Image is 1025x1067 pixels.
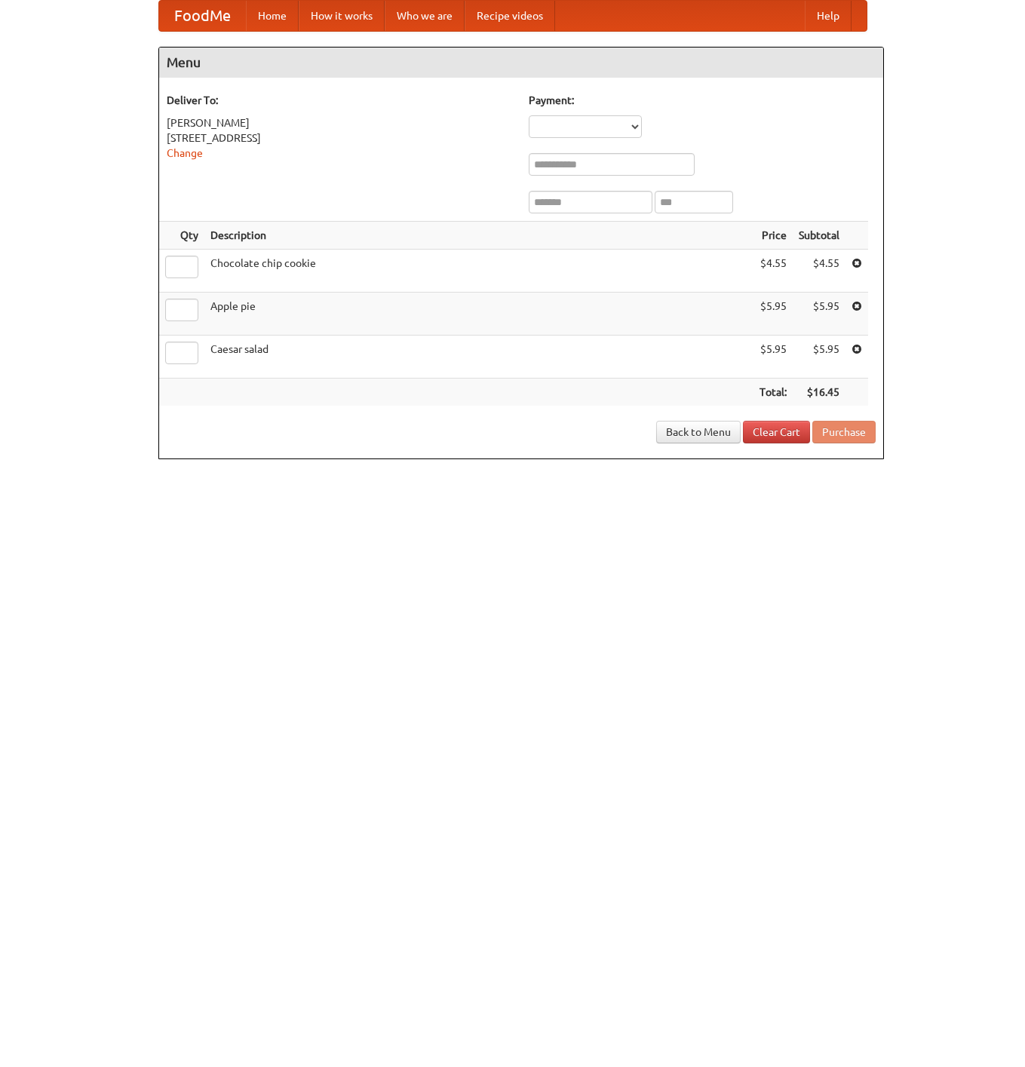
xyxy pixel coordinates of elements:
[753,379,793,406] th: Total:
[167,93,514,108] h5: Deliver To:
[204,222,753,250] th: Description
[465,1,555,31] a: Recipe videos
[793,336,845,379] td: $5.95
[793,222,845,250] th: Subtotal
[159,48,883,78] h4: Menu
[805,1,852,31] a: Help
[159,222,204,250] th: Qty
[167,115,514,130] div: [PERSON_NAME]
[246,1,299,31] a: Home
[167,147,203,159] a: Change
[793,250,845,293] td: $4.55
[753,250,793,293] td: $4.55
[753,222,793,250] th: Price
[753,336,793,379] td: $5.95
[385,1,465,31] a: Who we are
[204,336,753,379] td: Caesar salad
[299,1,385,31] a: How it works
[167,130,514,146] div: [STREET_ADDRESS]
[159,1,246,31] a: FoodMe
[743,421,810,443] a: Clear Cart
[793,293,845,336] td: $5.95
[656,421,741,443] a: Back to Menu
[793,379,845,406] th: $16.45
[812,421,876,443] button: Purchase
[753,293,793,336] td: $5.95
[529,93,876,108] h5: Payment:
[204,250,753,293] td: Chocolate chip cookie
[204,293,753,336] td: Apple pie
